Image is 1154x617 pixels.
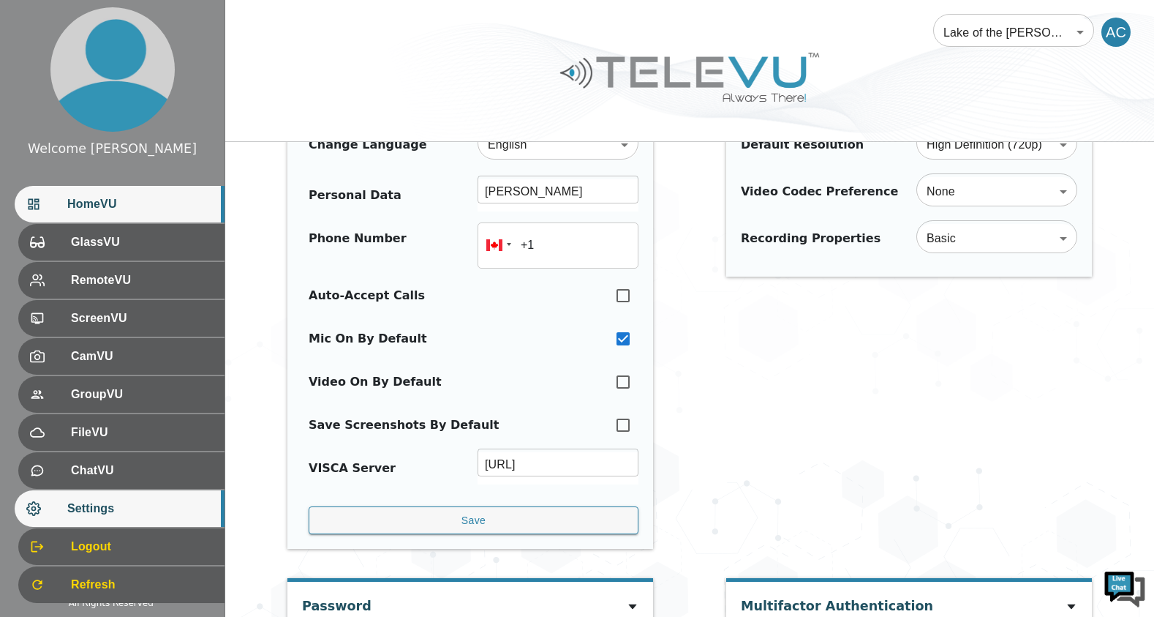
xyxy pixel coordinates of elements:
[28,139,197,158] div: Welcome [PERSON_NAME]
[240,7,275,42] div: Minimize live chat window
[309,460,396,477] div: VISCA Server
[18,566,225,603] div: Refresh
[1103,566,1147,610] img: Chat Widget
[478,223,516,269] div: Canada: + 1
[71,576,213,594] span: Refresh
[7,400,279,451] textarea: Type your message and hit 'Enter'
[71,462,213,479] span: ChatVU
[71,538,213,556] span: Logout
[916,124,1077,165] div: High Definition (720p)
[71,310,213,327] span: ScreenVU
[71,386,213,403] span: GroupVU
[309,187,401,204] div: Personal Data
[71,233,213,251] span: GlassVU
[18,338,225,375] div: CamVU
[50,7,175,132] img: profile.png
[18,414,225,451] div: FileVU
[71,424,213,441] span: FileVU
[18,376,225,413] div: GroupVU
[1101,18,1131,47] div: AC
[478,223,638,269] input: 1 (702) 123-4567
[309,287,425,304] div: Auto-Accept Calls
[18,528,225,565] div: Logout
[18,262,225,299] div: RemoteVU
[85,184,202,332] span: We're online!
[741,230,880,247] div: Recording Properties
[18,452,225,489] div: ChatVU
[916,171,1077,212] div: None
[18,300,225,337] div: ScreenVU
[309,506,638,535] button: Save
[309,373,442,391] div: Video On By Default
[67,195,213,213] span: HomeVU
[15,490,225,527] div: Settings
[309,136,427,154] div: Change Language
[478,124,638,165] div: English
[71,272,213,289] span: RemoteVU
[933,12,1094,53] div: Lake of the [PERSON_NAME] Lab
[309,416,499,434] div: Save Screenshots By Default
[25,68,61,105] img: d_736959983_company_1615157101543_736959983
[309,230,407,261] div: Phone Number
[558,47,821,108] img: Logo
[76,77,246,96] div: Chat with us now
[18,224,225,261] div: GlassVU
[741,183,898,201] div: Video Codec Preference
[71,348,213,365] span: CamVU
[67,500,213,517] span: Settings
[916,218,1077,259] div: Basic
[741,136,864,154] div: Default Resolution
[15,186,225,223] div: HomeVU
[309,330,427,348] div: Mic On By Default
